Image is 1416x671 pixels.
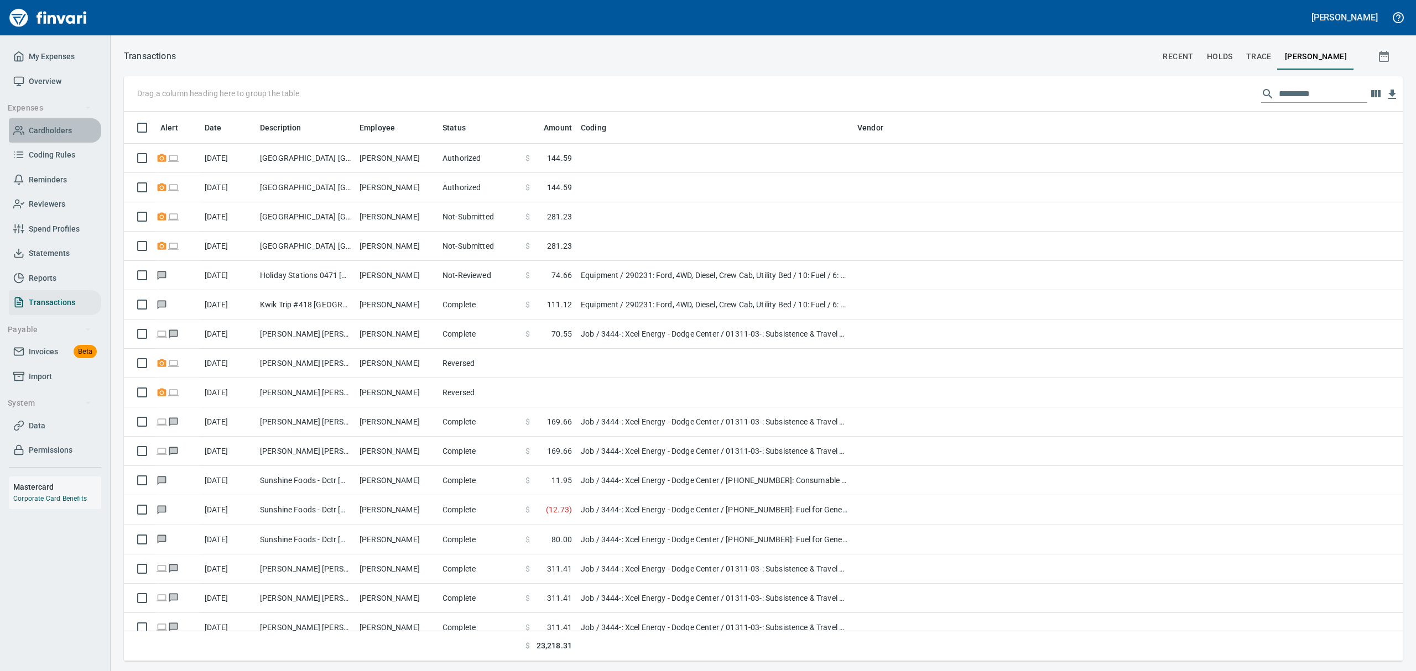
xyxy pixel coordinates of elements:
[256,437,355,466] td: [PERSON_NAME] [PERSON_NAME] [GEOGRAPHIC_DATA]
[200,232,256,261] td: [DATE]
[29,197,65,211] span: Reviewers
[438,202,521,232] td: Not-Submitted
[438,495,521,525] td: Complete
[438,554,521,584] td: Complete
[438,584,521,613] td: Complete
[256,495,355,525] td: Sunshine Foods - Dctr [GEOGRAPHIC_DATA] [GEOGRAPHIC_DATA]
[1207,50,1233,64] span: holds
[256,407,355,437] td: [PERSON_NAME] [PERSON_NAME] [GEOGRAPHIC_DATA]
[9,364,101,389] a: Import
[200,173,256,202] td: [DATE]
[200,349,256,378] td: [DATE]
[200,202,256,232] td: [DATE]
[124,50,176,63] nav: breadcrumb
[137,88,299,99] p: Drag a column heading here to group the table
[546,504,572,515] span: ( 12.73 )
[168,389,179,396] span: Online transaction
[29,443,72,457] span: Permissions
[168,359,179,366] span: Online transaction
[200,554,256,584] td: [DATE]
[576,584,853,613] td: Job / 3444-: Xcel Energy - Dodge Center / 01311-03-: Subsistence & Travel Concrete / 8: Indirects
[13,495,87,502] a: Corporate Card Benefits
[525,270,530,281] span: $
[355,495,438,525] td: [PERSON_NAME]
[525,640,530,652] span: $
[438,378,521,407] td: Reversed
[29,345,58,359] span: Invoices
[3,393,96,413] button: System
[168,564,179,572] span: Has messages
[355,261,438,290] td: [PERSON_NAME]
[29,124,72,138] span: Cardholders
[525,593,530,604] span: $
[74,345,97,358] span: Beta
[529,121,572,134] span: Amount
[260,121,316,134] span: Description
[9,438,101,463] a: Permissions
[9,413,101,438] a: Data
[438,319,521,349] td: Complete
[9,192,101,217] a: Reviewers
[168,213,179,220] span: Online transaction
[156,476,168,484] span: Has messages
[1285,50,1347,64] span: [PERSON_NAME]
[205,121,236,134] span: Date
[156,359,168,366] span: Receipt Required
[551,534,572,545] span: 80.00
[13,481,101,493] h6: Mastercard
[576,437,853,466] td: Job / 3444-: Xcel Energy - Dodge Center / 01311-03-: Subsistence & Travel Concrete / 8: Indirects
[576,319,853,349] td: Job / 3444-: Xcel Energy - Dodge Center / 01311-03-: Subsistence & Travel Concrete / 8: Indirects
[168,594,179,601] span: Has messages
[256,584,355,613] td: [PERSON_NAME] [PERSON_NAME] [GEOGRAPHIC_DATA]
[29,173,67,187] span: Reminders
[29,222,80,236] span: Spend Profiles
[525,240,530,251] span: $
[156,447,168,454] span: Online transaction
[7,4,90,31] img: Finvari
[156,213,168,220] span: Receipt Required
[355,407,438,437] td: [PERSON_NAME]
[256,261,355,290] td: Holiday Stations 0471 [GEOGRAPHIC_DATA]
[8,396,91,410] span: System
[547,445,572,457] span: 169.66
[525,211,530,222] span: $
[200,290,256,319] td: [DATE]
[256,349,355,378] td: [PERSON_NAME] [PERSON_NAME] [GEOGRAPHIC_DATA]
[525,416,530,427] span: $
[256,525,355,554] td: Sunshine Foods - Dctr [GEOGRAPHIC_DATA] [GEOGRAPHIC_DATA]
[200,466,256,495] td: [DATE]
[256,290,355,319] td: Kwik Trip #418 [GEOGRAPHIC_DATA]
[1384,86,1401,103] button: Download table
[525,182,530,193] span: $
[156,389,168,396] span: Receipt Required
[537,640,572,652] span: 23,218.31
[200,613,256,642] td: [DATE]
[547,563,572,574] span: 311.41
[438,232,521,261] td: Not-Submitted
[29,419,45,433] span: Data
[200,525,256,554] td: [DATE]
[355,378,438,407] td: [PERSON_NAME]
[355,554,438,584] td: [PERSON_NAME]
[551,270,572,281] span: 74.66
[156,301,168,308] span: Has messages
[857,121,883,134] span: Vendor
[9,167,101,192] a: Reminders
[355,232,438,261] td: [PERSON_NAME]
[525,299,530,310] span: $
[3,98,96,118] button: Expenses
[200,584,256,613] td: [DATE]
[156,535,168,542] span: Has messages
[256,232,355,261] td: [GEOGRAPHIC_DATA] [GEOGRAPHIC_DATA] [GEOGRAPHIC_DATA]
[168,623,179,631] span: Has messages
[256,319,355,349] td: [PERSON_NAME] [PERSON_NAME] [GEOGRAPHIC_DATA]
[525,445,530,457] span: $
[168,418,179,425] span: Has messages
[256,202,355,232] td: [GEOGRAPHIC_DATA] [GEOGRAPHIC_DATA] [GEOGRAPHIC_DATA]
[581,121,621,134] span: Coding
[1246,50,1272,64] span: trace
[256,378,355,407] td: [PERSON_NAME] [PERSON_NAME] [GEOGRAPHIC_DATA]
[260,121,301,134] span: Description
[355,437,438,466] td: [PERSON_NAME]
[156,184,168,191] span: Receipt Required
